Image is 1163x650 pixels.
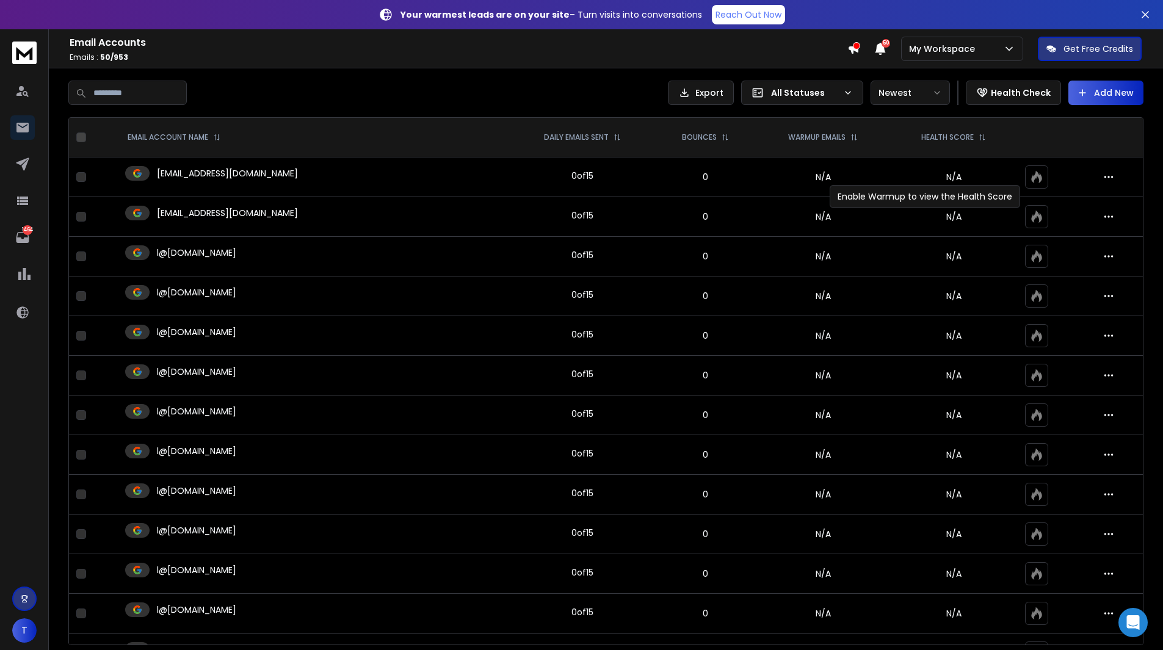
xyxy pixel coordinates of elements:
[157,167,298,179] p: [EMAIL_ADDRESS][DOMAIN_NAME]
[157,286,236,298] p: l@[DOMAIN_NAME]
[157,366,236,378] p: l@[DOMAIN_NAME]
[897,330,1010,342] p: N/A
[1038,37,1142,61] button: Get Free Credits
[756,197,890,237] td: N/A
[756,435,890,475] td: N/A
[897,409,1010,421] p: N/A
[921,132,974,142] p: HEALTH SCORE
[716,9,781,21] p: Reach Out Now
[128,132,220,142] div: EMAIL ACCOUNT NAME
[571,447,593,460] div: 0 of 15
[897,488,1010,500] p: N/A
[544,132,609,142] p: DAILY EMAILS SENT
[756,316,890,356] td: N/A
[157,405,236,417] p: l@[DOMAIN_NAME]
[897,290,1010,302] p: N/A
[70,52,847,62] p: Emails :
[157,207,298,219] p: [EMAIL_ADDRESS][DOMAIN_NAME]
[662,488,748,500] p: 0
[571,408,593,420] div: 0 of 15
[157,604,236,616] p: l@[DOMAIN_NAME]
[662,409,748,421] p: 0
[1118,608,1148,637] div: Open Intercom Messenger
[571,249,593,261] div: 0 of 15
[788,132,846,142] p: WARMUP EMAILS
[991,87,1051,99] p: Health Check
[897,171,1010,183] p: N/A
[662,290,748,302] p: 0
[571,170,593,182] div: 0 of 15
[897,449,1010,461] p: N/A
[662,568,748,580] p: 0
[756,594,890,634] td: N/A
[662,171,748,183] p: 0
[830,185,1020,208] div: Enable Warmup to view the Health Score
[897,528,1010,540] p: N/A
[966,81,1061,105] button: Health Check
[871,81,950,105] button: Newest
[1063,43,1133,55] p: Get Free Credits
[571,566,593,579] div: 0 of 15
[756,237,890,276] td: N/A
[70,35,847,50] h1: Email Accounts
[897,211,1010,223] p: N/A
[662,449,748,461] p: 0
[668,81,734,105] button: Export
[756,356,890,395] td: N/A
[897,568,1010,580] p: N/A
[662,211,748,223] p: 0
[897,369,1010,381] p: N/A
[662,607,748,619] p: 0
[157,485,236,497] p: l@[DOMAIN_NAME]
[756,515,890,554] td: N/A
[897,607,1010,619] p: N/A
[571,328,593,341] div: 0 of 15
[662,250,748,262] p: 0
[756,554,890,594] td: N/A
[756,276,890,316] td: N/A
[571,209,593,222] div: 0 of 15
[157,564,236,576] p: l@[DOMAIN_NAME]
[571,289,593,301] div: 0 of 15
[909,43,980,55] p: My Workspace
[571,368,593,380] div: 0 of 15
[157,247,236,259] p: l@[DOMAIN_NAME]
[682,132,717,142] p: BOUNCES
[157,326,236,338] p: l@[DOMAIN_NAME]
[23,225,32,235] p: 1464
[571,527,593,539] div: 0 of 15
[771,87,838,99] p: All Statuses
[571,606,593,618] div: 0 of 15
[662,369,748,381] p: 0
[897,250,1010,262] p: N/A
[756,475,890,515] td: N/A
[10,225,35,250] a: 1464
[157,445,236,457] p: l@[DOMAIN_NAME]
[100,52,128,62] span: 50 / 953
[712,5,785,24] a: Reach Out Now
[662,528,748,540] p: 0
[400,9,570,21] strong: Your warmest leads are on your site
[756,395,890,435] td: N/A
[662,330,748,342] p: 0
[12,618,37,643] button: T
[157,524,236,536] p: l@[DOMAIN_NAME]
[400,9,702,21] p: – Turn visits into conversations
[756,157,890,197] td: N/A
[882,39,890,48] span: 50
[571,487,593,499] div: 0 of 15
[12,42,37,64] img: logo
[1068,81,1143,105] button: Add New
